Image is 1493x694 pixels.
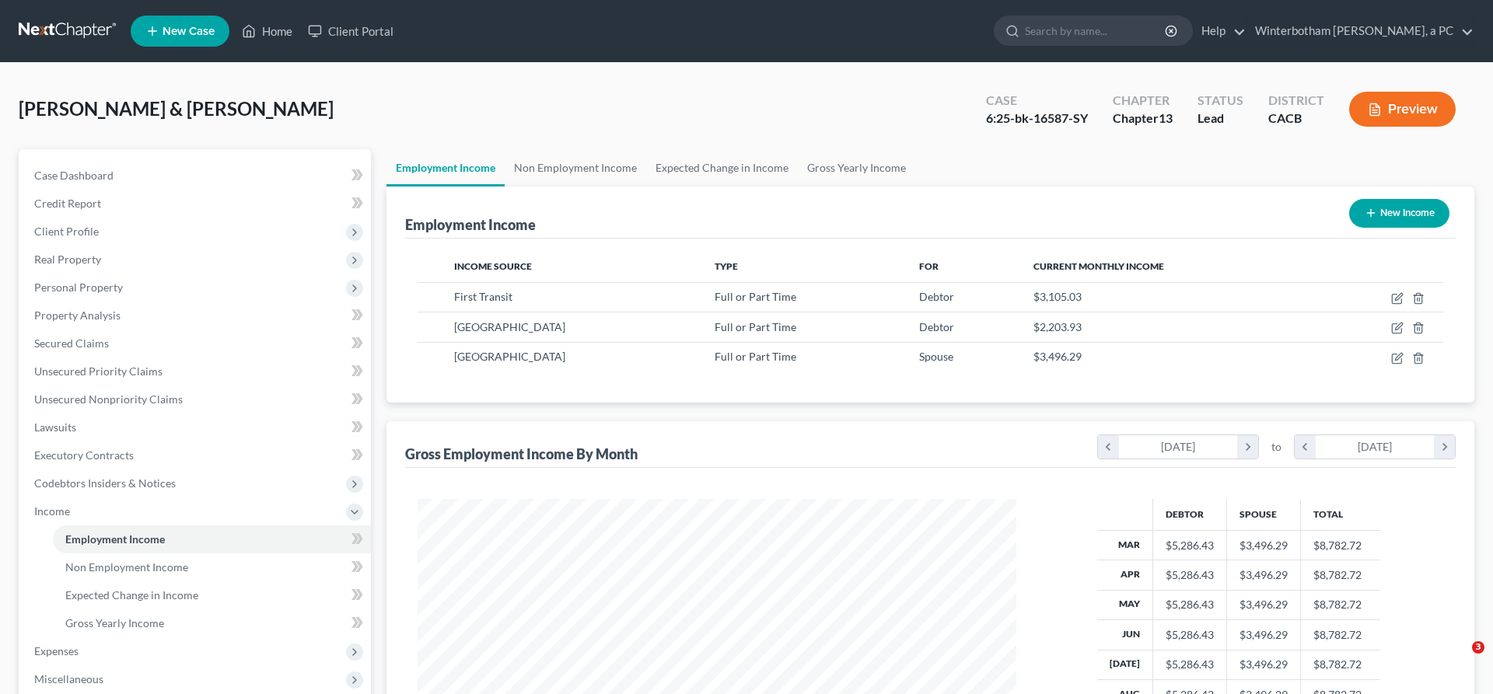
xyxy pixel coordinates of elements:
span: Non Employment Income [65,560,188,574]
i: chevron_right [1237,435,1258,459]
span: Real Property [34,253,101,266]
div: $5,286.43 [1166,627,1214,643]
span: Personal Property [34,281,123,294]
span: Income [34,504,70,518]
div: $3,496.29 [1240,597,1288,612]
span: Debtor [919,290,954,303]
td: $8,782.72 [1301,620,1380,650]
div: $5,286.43 [1166,657,1214,672]
i: chevron_left [1098,435,1119,459]
button: Preview [1349,92,1456,127]
div: CACB [1268,110,1324,127]
a: Expected Change in Income [646,149,798,187]
span: Secured Claims [34,337,109,350]
span: New Case [163,26,215,37]
span: Unsecured Priority Claims [34,364,163,378]
span: to [1271,439,1281,455]
th: Debtor [1153,499,1227,530]
td: $8,782.72 [1301,590,1380,619]
th: Mar [1097,530,1153,560]
div: [DATE] [1316,435,1435,459]
span: 3 [1472,641,1484,654]
div: $5,286.43 [1166,567,1214,583]
a: Lawsuits [22,413,371,441]
span: Income Source [454,260,532,272]
span: Full or Part Time [715,320,796,333]
th: Total [1301,499,1380,530]
div: $3,496.29 [1240,538,1288,553]
a: Client Portal [300,17,401,45]
span: $3,496.29 [1033,350,1082,363]
a: Employment Income [53,525,371,553]
div: $5,286.43 [1166,597,1214,612]
div: Chapter [1113,92,1173,110]
span: 13 [1159,110,1173,125]
span: Codebtors Insiders & Notices [34,476,176,490]
div: Chapter [1113,110,1173,127]
a: Gross Yearly Income [53,609,371,637]
div: Lead [1198,110,1243,127]
div: $3,496.29 [1240,627,1288,643]
input: Search by name... [1025,16,1167,45]
td: $8,782.72 [1301,650,1380,679]
iframe: Intercom live chat [1440,641,1477,678]
a: Expected Change in Income [53,581,371,609]
span: Lawsuits [34,420,76,434]
i: chevron_left [1295,435,1316,459]
button: New Income [1349,199,1449,228]
a: Help [1194,17,1246,45]
th: Jun [1097,620,1153,650]
th: Apr [1097,560,1153,590]
span: Gross Yearly Income [65,616,164,629]
span: [GEOGRAPHIC_DATA] [454,320,565,333]
span: Current Monthly Income [1033,260,1164,272]
span: [GEOGRAPHIC_DATA] [454,350,565,363]
a: Unsecured Nonpriority Claims [22,385,371,413]
td: $8,782.72 [1301,560,1380,590]
th: [DATE] [1097,650,1153,679]
span: Unsecured Nonpriority Claims [34,392,183,406]
span: Case Dashboard [34,169,114,182]
span: Executory Contracts [34,448,134,462]
span: Employment Income [65,532,165,546]
span: Client Profile [34,225,99,238]
div: Status [1198,92,1243,110]
span: Credit Report [34,197,101,210]
span: Property Analysis [34,309,121,322]
span: Miscellaneous [34,672,103,685]
span: $2,203.93 [1033,320,1082,333]
div: $3,496.29 [1240,657,1288,672]
a: Non Employment Income [505,149,646,187]
span: $3,105.03 [1033,290,1082,303]
a: Executory Contracts [22,441,371,469]
div: $5,286.43 [1166,538,1214,553]
a: Gross Yearly Income [798,149,915,187]
span: Type [715,260,738,272]
a: Winterbotham [PERSON_NAME], a PC [1247,17,1474,45]
a: Non Employment Income [53,553,371,581]
a: Employment Income [386,149,505,187]
th: May [1097,590,1153,619]
div: [DATE] [1119,435,1238,459]
span: Expected Change in Income [65,588,198,602]
span: [PERSON_NAME] & [PERSON_NAME] [19,97,334,120]
span: Full or Part Time [715,350,796,363]
td: $8,782.72 [1301,530,1380,560]
div: 6:25-bk-16587-SY [986,110,1088,127]
div: $3,496.29 [1240,567,1288,583]
div: Case [986,92,1088,110]
div: Employment Income [405,215,536,234]
a: Unsecured Priority Claims [22,357,371,385]
span: Expenses [34,644,79,657]
span: Full or Part Time [715,290,796,303]
div: District [1268,92,1324,110]
th: Spouse [1227,499,1301,530]
div: Gross Employment Income By Month [405,445,638,463]
a: Home [234,17,300,45]
span: For [919,260,939,272]
a: Case Dashboard [22,162,371,190]
a: Secured Claims [22,330,371,357]
span: First Transit [454,290,512,303]
span: Debtor [919,320,954,333]
i: chevron_right [1434,435,1455,459]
